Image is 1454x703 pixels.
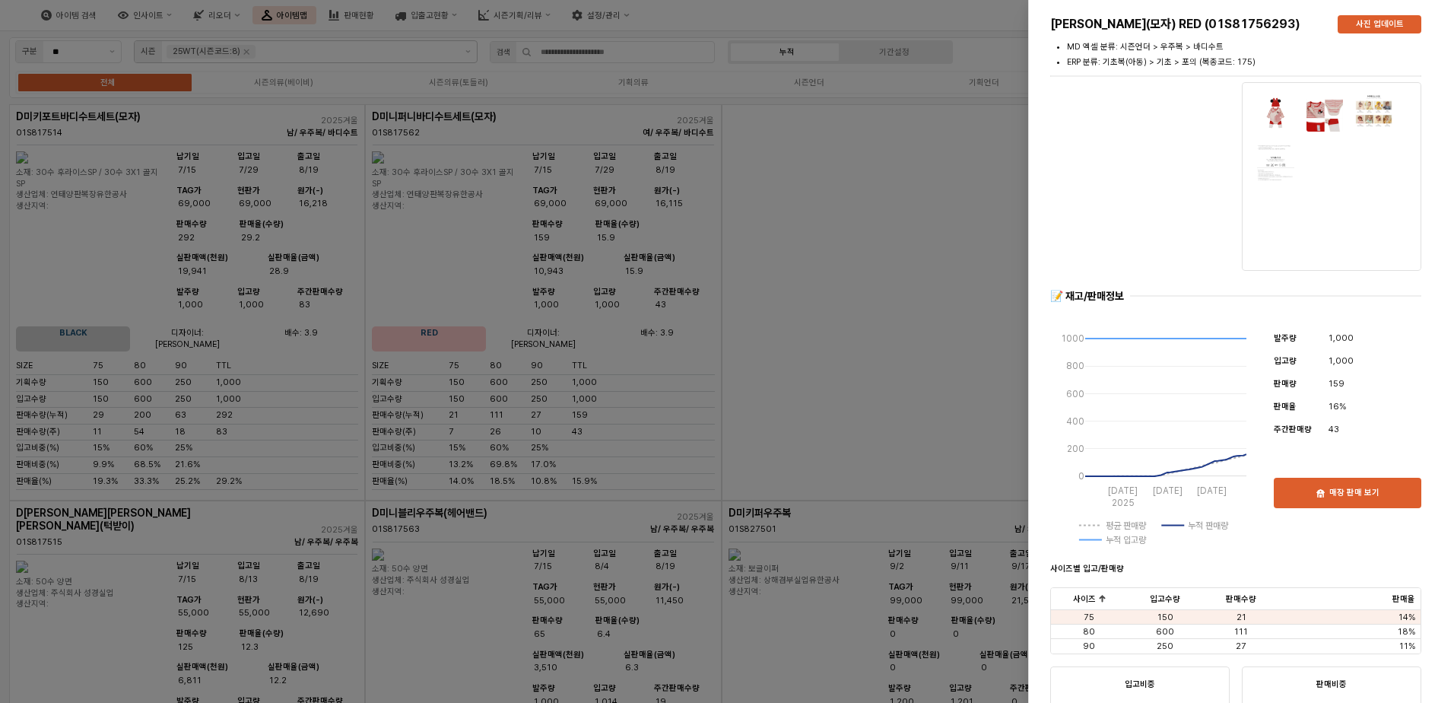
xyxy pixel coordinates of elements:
span: 11% [1399,641,1415,652]
span: 발주량 [1274,333,1297,343]
span: 75 [1084,612,1094,623]
span: 1,000 [1329,332,1354,345]
span: 27 [1236,641,1246,652]
span: 18% [1398,626,1415,638]
p: 매장 판매 보기 [1329,488,1379,499]
span: 사이즈 [1073,593,1096,605]
strong: 판매비중 [1316,679,1347,689]
button: 사진 업데이트 [1338,15,1421,33]
p: 사진 업데이트 [1356,19,1404,30]
span: 판매량 [1274,379,1297,389]
span: 150 [1157,612,1173,623]
span: 판매율 [1274,402,1297,412]
span: 주간판매량 [1274,425,1312,434]
li: MD 엑셀 분류: 시즌언더 > 우주복 > 바디수트 [1067,41,1421,54]
h5: [PERSON_NAME](모자) RED (01S81756293) [1050,17,1325,32]
span: 14% [1398,612,1415,623]
span: 80 [1083,626,1095,638]
span: 판매율 [1392,593,1415,605]
span: 43 [1329,423,1339,437]
strong: 입고비중 [1125,679,1155,689]
strong: 사이즈별 입고/판매량 [1050,564,1124,574]
span: 90 [1083,641,1095,652]
span: 입고량 [1274,356,1297,366]
span: 159 [1329,377,1344,391]
span: 1,000 [1329,355,1354,368]
span: 600 [1156,626,1174,638]
span: 21 [1237,612,1246,623]
span: 판매수량 [1226,593,1256,605]
span: 16% [1329,400,1346,414]
span: 250 [1157,641,1173,652]
button: 매장 판매 보기 [1274,478,1421,508]
div: 📝 재고/판매정보 [1050,289,1124,304]
span: 111 [1234,626,1248,638]
li: ERP 분류: 기초복(아동) > 기초 > 포의 (복종코드: 175) [1067,56,1421,69]
span: 입고수량 [1150,593,1180,605]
